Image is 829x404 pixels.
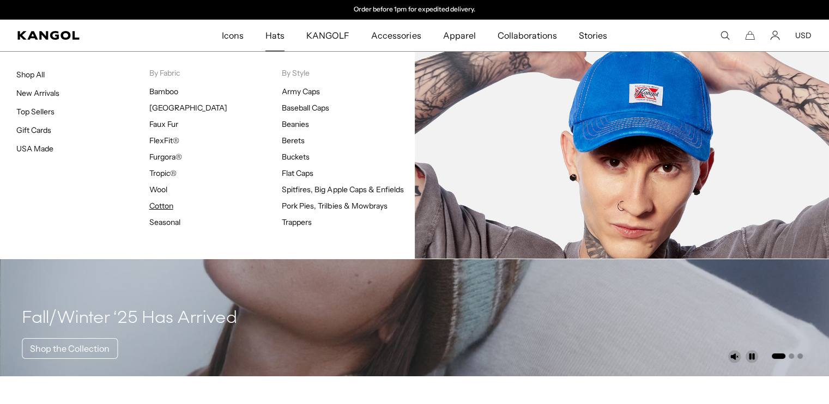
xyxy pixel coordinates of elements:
[211,20,255,51] a: Icons
[282,185,404,194] a: Spitfires, Big Apple Caps & Enfields
[282,201,388,211] a: Pork Pies, Trilbies & Mowbrays
[149,68,282,78] p: By Fabric
[795,30,812,40] button: USD
[149,119,178,129] a: Faux Fur
[149,201,173,211] a: Cotton
[443,20,475,51] span: Apparel
[306,20,349,51] span: KANGOLF
[16,125,51,135] a: Gift Cards
[149,87,178,96] a: Bamboo
[568,20,618,51] a: Stories
[487,20,568,51] a: Collaborations
[745,350,758,363] button: Pause
[579,20,607,51] span: Stories
[149,185,167,194] a: Wool
[745,30,755,40] button: Cart
[222,20,244,51] span: Icons
[149,136,179,145] a: FlexFit®
[302,5,527,14] div: Announcement
[16,107,55,117] a: Top Sellers
[255,20,295,51] a: Hats
[354,5,475,14] p: Order before 1pm for expedited delivery.
[728,350,741,363] button: Unmute
[16,88,59,98] a: New Arrivals
[149,152,182,162] a: Furgora®
[17,31,146,40] a: Kangol
[282,103,329,113] a: Baseball Caps
[149,103,227,113] a: [GEOGRAPHIC_DATA]
[302,5,527,14] slideshow-component: Announcement bar
[282,152,310,162] a: Buckets
[16,144,53,154] a: USA Made
[302,5,527,14] div: 2 of 2
[149,217,180,227] a: Seasonal
[432,20,486,51] a: Apparel
[371,20,421,51] span: Accessories
[22,308,237,329] h4: Fall/Winter ‘25 Has Arrived
[295,20,360,51] a: KANGOLF
[265,20,285,51] span: Hats
[789,353,794,359] button: Go to slide 2
[149,168,177,178] a: Tropic®
[498,20,557,51] span: Collaborations
[797,353,803,359] button: Go to slide 3
[282,217,312,227] a: Trappers
[16,70,45,79] a: Shop All
[282,87,320,96] a: Army Caps
[360,20,432,51] a: Accessories
[282,168,313,178] a: Flat Caps
[22,338,118,359] a: Shop the Collection
[282,68,415,78] p: By Style
[772,353,785,359] button: Go to slide 1
[771,351,803,360] ul: Select a slide to show
[282,119,309,129] a: Beanies
[282,136,305,145] a: Berets
[770,30,780,40] a: Account
[720,30,730,40] summary: Search here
